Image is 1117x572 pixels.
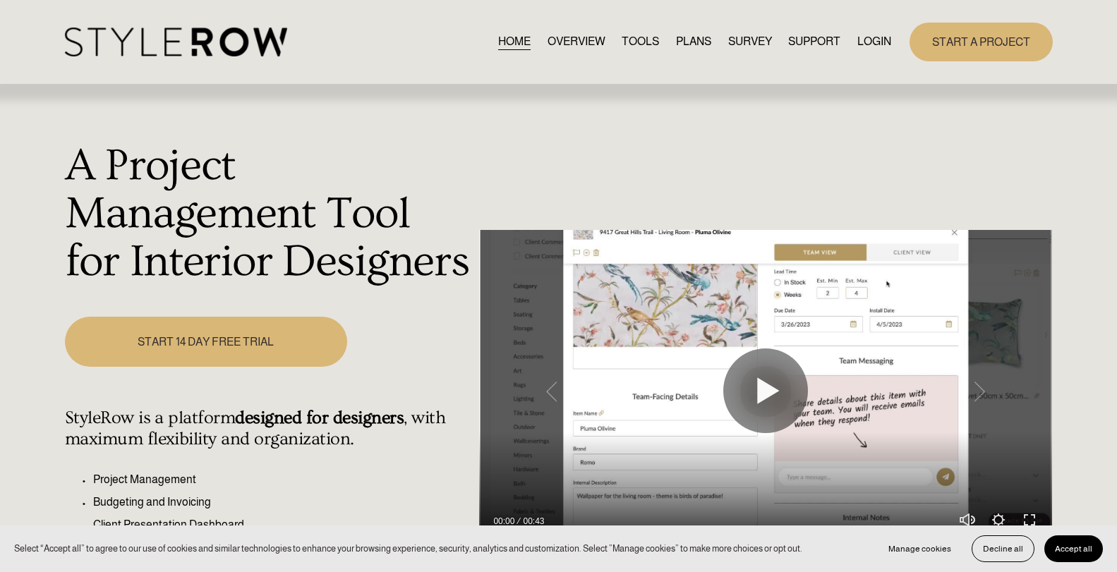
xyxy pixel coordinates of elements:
[878,535,962,562] button: Manage cookies
[65,317,347,367] a: START 14 DAY FREE TRIAL
[548,32,605,51] a: OVERVIEW
[972,535,1034,562] button: Decline all
[888,544,951,554] span: Manage cookies
[910,23,1053,61] a: START A PROJECT
[518,514,548,528] div: Duration
[1055,544,1092,554] span: Accept all
[1044,535,1103,562] button: Accept all
[65,28,287,56] img: StyleRow
[498,32,531,51] a: HOME
[93,471,472,488] p: Project Management
[788,33,840,50] span: SUPPORT
[93,516,472,533] p: Client Presentation Dashboard
[788,32,840,51] a: folder dropdown
[93,494,472,511] p: Budgeting and Invoicing
[676,32,711,51] a: PLANS
[493,514,518,528] div: Current time
[622,32,659,51] a: TOOLS
[235,408,404,428] strong: designed for designers
[728,32,772,51] a: SURVEY
[14,542,802,555] p: Select “Accept all” to agree to our use of cookies and similar technologies to enhance your brows...
[723,348,808,433] button: Play
[983,544,1023,554] span: Decline all
[65,142,472,286] h1: A Project Management Tool for Interior Designers
[65,408,472,450] h4: StyleRow is a platform , with maximum flexibility and organization.
[857,32,891,51] a: LOGIN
